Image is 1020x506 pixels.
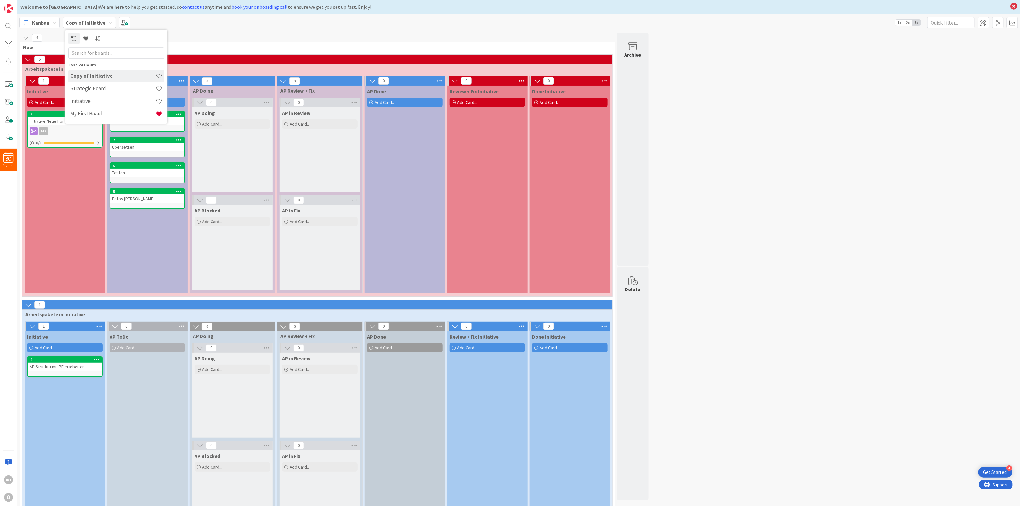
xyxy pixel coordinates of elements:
span: Add Card... [202,219,222,224]
span: 0 [121,323,132,330]
span: Arbeitspakete in Initiative [25,311,604,318]
span: 0 [289,323,300,330]
span: AP Doing [195,355,215,362]
span: 0 [378,77,389,85]
div: Testen [110,169,184,177]
span: AP Blocked [195,453,220,459]
div: Archive [625,51,641,59]
div: Open Get Started checklist, remaining modules: 4 [978,467,1012,478]
div: O [4,493,13,502]
span: 0 [202,77,212,85]
span: Add Card... [290,367,310,372]
span: AP Review + Fix [280,87,354,94]
a: book your onboarding call [231,4,288,10]
span: Add Card... [35,99,55,105]
div: 4 [1006,465,1012,471]
span: 1x [895,20,904,26]
span: Add Card... [540,99,560,105]
div: 5Fotos [PERSON_NAME] [110,189,184,203]
span: Arbeitspakete in Initiative [25,66,604,72]
span: Add Card... [375,345,395,351]
span: Add Card... [202,464,222,470]
span: 0 [206,99,217,106]
div: 5 [110,189,184,194]
span: 0 [543,323,554,330]
div: We are here to help you get started, so anytime and to ensure we get you set up fast. Enjoy! [20,3,1007,11]
div: Übersetzen [110,143,184,151]
span: 2x [904,20,912,26]
div: 4AP Strutkru mit PE erarbeiten [28,357,102,371]
span: Add Card... [540,345,560,351]
a: 5Fotos [PERSON_NAME] [110,188,185,209]
span: 0 / 1 [36,140,42,146]
div: 0/1 [28,139,102,147]
span: Review + Fix Initiative [450,334,499,340]
div: 3 [28,111,102,117]
div: 5 [113,189,184,194]
span: Add Card... [290,121,310,127]
span: AP ToDo [110,334,129,340]
span: Add Card... [457,99,477,105]
div: 7 [110,137,184,143]
span: Support [13,1,29,8]
div: Initiative Neue Homepage [28,117,102,125]
div: 6 [113,164,184,168]
h4: Initiative [70,98,156,104]
span: Done Initiative [532,88,566,94]
span: AP Blocked [195,207,220,214]
span: 1 [34,301,45,309]
div: 7Übersetzen [110,137,184,151]
span: 0 [202,323,212,330]
span: 0 [293,196,304,204]
div: AO [4,475,13,484]
span: Review + Fix Initiative [450,88,499,94]
span: New [23,44,607,50]
span: Add Card... [35,345,55,351]
span: 0 [461,77,472,85]
div: AO [28,127,102,135]
span: AP Doing [193,333,267,339]
a: 3Initiative Neue HomepageAO0/1 [27,111,103,148]
div: 4 [31,357,102,362]
h4: Copy of Initiative [70,73,156,79]
span: AP in Review [282,355,310,362]
span: AP Doing [193,87,267,94]
a: contact us [182,4,205,10]
div: AO [39,127,48,135]
div: 3 [31,112,102,116]
div: Last 24 Hours [68,62,164,68]
span: 0 [461,323,472,330]
span: 0 [289,77,300,85]
a: 7Übersetzen [110,137,185,157]
span: 0 [293,344,304,352]
span: Add Card... [202,367,222,372]
b: Welcome to [GEOGRAPHIC_DATA]! [20,4,99,10]
h4: My First Board [70,111,156,117]
span: Add Card... [290,219,310,224]
div: 3Initiative Neue Homepage [28,111,102,125]
span: 3x [912,20,921,26]
span: AP Review + Fix [280,333,354,339]
a: 4AP Strutkru mit PE erarbeiten [27,356,103,377]
span: AP Done [367,334,386,340]
div: Delete [625,285,641,293]
span: Add Card... [290,464,310,470]
span: 0 [378,323,389,330]
input: Search for boards... [68,47,164,59]
div: Fotos [PERSON_NAME] [110,194,184,203]
img: Visit kanbanzone.com [4,4,13,13]
span: 0 [293,442,304,449]
span: Kanban [32,19,49,26]
span: 0 [206,442,217,449]
span: 0 [293,99,304,106]
span: 1 [38,323,49,330]
span: 0 [543,77,554,85]
span: Done Initiative [532,334,566,340]
div: 6 [110,163,184,169]
div: 7 [113,138,184,142]
span: 6 [32,34,42,42]
span: 1 [38,77,49,85]
span: AP in Fix [282,453,300,459]
span: Add Card... [375,99,395,105]
div: 4 [28,357,102,363]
